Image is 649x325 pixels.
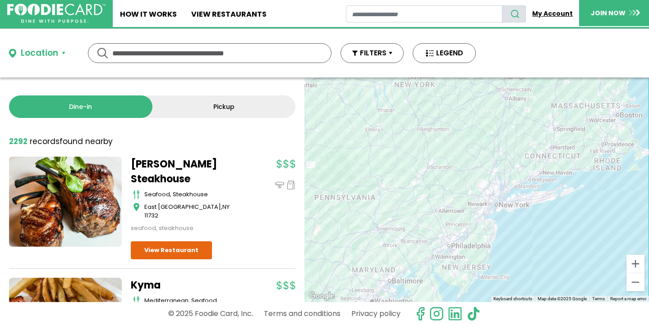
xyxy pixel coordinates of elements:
[144,203,244,220] div: ,
[592,296,605,301] a: Terms
[346,5,502,23] input: restaurant search
[30,136,60,147] span: records
[448,307,462,321] img: linkedin.svg
[502,5,526,23] button: search
[526,5,579,22] a: My Account
[413,43,476,63] button: LEGEND
[131,241,212,259] a: View Restaurant
[152,95,296,118] a: Pickup
[307,290,336,302] a: Open this area in Google Maps (opens a new window)
[341,43,404,63] button: FILTERS
[275,181,284,190] img: dinein_icon.svg
[222,203,230,211] span: NY
[133,190,140,199] img: cutlery_icon.svg
[466,307,481,321] img: tiktok.svg
[626,255,644,273] button: Zoom in
[133,296,140,305] img: cutlery_icon.svg
[286,181,295,190] img: pickup_icon.svg
[144,211,158,220] span: 11732
[264,306,341,321] a: Terms and conditions
[131,278,244,293] a: Kyma
[351,306,400,321] a: Privacy policy
[307,290,336,302] img: Google
[144,203,221,211] span: East [GEOGRAPHIC_DATA]
[144,296,244,305] div: mediterranean, seafood
[168,306,253,321] p: © 2025 Foodie Card, Inc.
[144,190,244,199] div: seafood, steakhouse
[131,224,244,233] div: seafood, steakhouse
[493,296,532,302] button: Keyboard shortcuts
[21,47,58,60] div: Location
[9,136,28,147] strong: 2292
[538,296,587,301] span: Map data ©2025 Google
[413,307,428,321] svg: check us out on facebook
[9,47,65,60] button: Location
[610,296,646,301] a: Report a map error
[131,157,244,186] a: [PERSON_NAME] Steakhouse
[7,4,106,23] img: FoodieCard; Eat, Drink, Save, Donate
[9,136,113,148] div: found nearby
[133,203,140,212] img: map_icon.svg
[9,95,152,118] a: Dine-in
[626,273,644,291] button: Zoom out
